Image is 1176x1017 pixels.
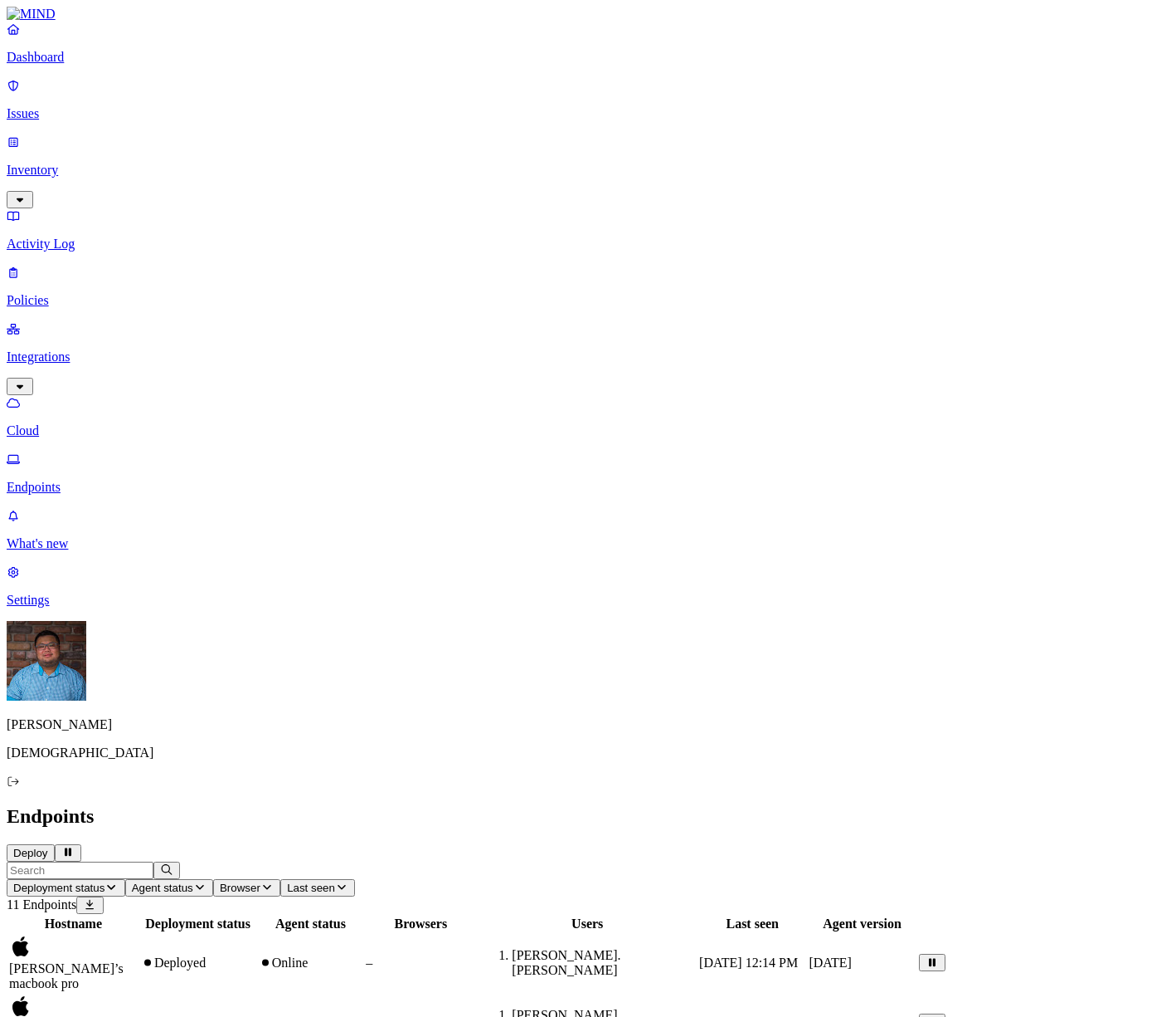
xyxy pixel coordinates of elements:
span: Browser [220,882,260,894]
img: Leon Chung [7,621,86,701]
p: Integrations [7,350,1169,364]
a: Dashboard [7,22,1169,65]
span: 11 Endpoints [7,897,76,912]
div: Users [479,917,696,931]
span: [PERSON_NAME]’s macbook pro [9,961,124,990]
h2: Endpoints [7,805,1169,828]
p: [PERSON_NAME] [7,717,1169,732]
div: Browsers [366,917,475,931]
span: Last seen [287,882,335,894]
p: Dashboard [7,50,1169,65]
img: macos [9,935,32,958]
a: What's new [7,508,1169,551]
span: Deployed [154,956,206,970]
p: Inventory [7,163,1169,178]
input: Search [7,862,153,879]
a: Integrations [7,321,1169,393]
span: [DATE] [809,956,852,970]
a: Inventory [7,134,1169,206]
a: Endpoints [7,452,1169,495]
span: [PERSON_NAME].[PERSON_NAME] [512,948,620,977]
div: Deployment status [141,917,255,931]
p: Endpoints [7,480,1169,495]
button: Deploy [7,844,55,862]
p: Policies [7,293,1169,308]
a: Policies [7,265,1169,308]
div: Agent version [809,917,915,931]
div: Hostname [9,917,138,931]
span: Agent status [132,882,193,894]
p: Cloud [7,423,1169,438]
a: Activity Log [7,208,1169,252]
p: What's new [7,536,1169,551]
img: MIND [7,7,56,22]
a: Issues [7,78,1169,121]
p: [DEMOGRAPHIC_DATA] [7,746,1169,760]
a: MIND [7,7,1169,22]
div: Agent status [259,917,363,931]
span: Deployment status [13,882,104,894]
div: Online [259,956,363,971]
a: Cloud [7,395,1169,438]
span: [DATE] 12:14 PM [699,956,798,970]
p: Activity Log [7,237,1169,252]
div: Last seen [699,917,805,931]
a: Settings [7,565,1169,608]
span: – [366,956,372,970]
p: Settings [7,593,1169,608]
p: Issues [7,106,1169,121]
